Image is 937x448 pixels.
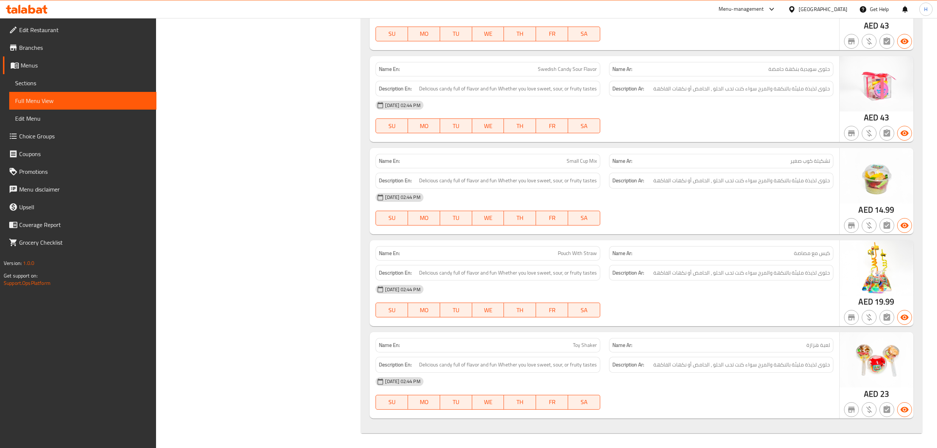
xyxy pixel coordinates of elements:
button: Purchased item [862,34,877,49]
button: Available [897,218,912,233]
span: TU [443,28,469,39]
a: Coverage Report [3,216,156,234]
strong: Name Ar: [612,157,632,165]
button: TH [504,118,536,133]
span: WE [475,397,501,407]
button: SA [568,395,600,410]
a: Coupons [3,145,156,163]
span: SU [379,305,405,316]
span: WE [475,305,501,316]
button: Purchased item [862,126,877,141]
button: TH [504,27,536,41]
span: Toy Shaker [573,341,597,349]
strong: Name Ar: [612,249,632,257]
span: SU [379,28,405,39]
span: كيس مع مصاصة [794,249,830,257]
button: FR [536,27,568,41]
a: Upsell [3,198,156,216]
span: Delicious candy full of flavor and fun Whether you love sweet, sour, or fruity tastes [419,84,597,93]
button: TU [440,303,472,317]
span: Coverage Report [19,220,151,229]
span: SA [571,397,597,407]
button: FR [536,303,568,317]
span: TH [507,28,533,39]
span: Pouch With Straw [558,249,597,257]
span: FR [539,121,565,131]
span: SA [571,28,597,39]
a: Branches [3,39,156,56]
button: WE [472,27,504,41]
span: MO [411,397,437,407]
strong: Name En: [379,249,400,257]
a: Choice Groups [3,127,156,145]
button: Purchased item [862,218,877,233]
button: SU [376,211,408,225]
span: Grocery Checklist [19,238,151,247]
button: SU [376,118,408,133]
span: Delicious candy full of flavor and fun Whether you love sweet, sour, or fruity tastes [419,268,597,278]
span: TU [443,397,469,407]
strong: Description En: [379,176,412,185]
strong: Description En: [379,268,412,278]
span: MO [411,305,437,316]
span: MO [411,28,437,39]
img: pouch_with_straw638949268828782631.jpg [840,240,913,296]
button: FR [536,118,568,133]
span: 1.0.0 [23,258,34,268]
button: MO [408,27,440,41]
button: Not has choices [879,218,894,233]
button: FR [536,211,568,225]
button: MO [408,303,440,317]
img: sweedish_candy_sour_flavo638949268645733183.jpg [840,56,913,111]
button: WE [472,118,504,133]
button: TU [440,118,472,133]
button: SA [568,303,600,317]
span: حلوى لذيذة مليئة بالنكهة والمرح سواء كنت تحب الحلو , الحامض أو نكهات الفاكهة [653,176,830,185]
img: toy_shaker638949268802446625.jpg [840,332,913,387]
span: MO [411,121,437,131]
span: لعبة هزازة [806,341,830,349]
span: FR [539,213,565,223]
div: Menu-management [719,5,764,14]
span: MO [411,213,437,223]
span: حلوى لذيذة مليئة بالنكهة والمرح سواء كنت تحب الحلو , الحامض أو نكهات الفاكهة [653,268,830,278]
strong: Description Ar: [612,176,644,185]
strong: Name En: [379,341,400,349]
a: Sections [9,74,156,92]
button: TH [504,303,536,317]
button: MO [408,395,440,410]
span: SA [571,213,597,223]
button: Available [897,310,912,325]
button: Available [897,402,912,417]
button: Purchased item [862,402,877,417]
strong: Name En: [379,65,400,73]
a: Promotions [3,163,156,180]
button: Not branch specific item [844,34,859,49]
button: FR [536,395,568,410]
span: حلوى لذيذة مليئة بالنكهة والمرح سواء كنت تحب الحلو , الحامض أو نكهات الفاكهة [653,84,830,93]
button: SA [568,211,600,225]
button: WE [472,303,504,317]
button: TH [504,395,536,410]
span: حلوى سويدية بنكهة حامضة [768,65,830,73]
button: Not branch specific item [844,310,859,325]
span: SU [379,397,405,407]
span: Edit Restaurant [19,25,151,34]
button: MO [408,118,440,133]
span: 43 [880,110,889,125]
span: Branches [19,43,151,52]
span: AED [864,18,878,33]
button: Not has choices [879,402,894,417]
a: Edit Menu [9,110,156,127]
button: Not branch specific item [844,218,859,233]
span: WE [475,121,501,131]
span: Delicious candy full of flavor and fun Whether you love sweet, sour, or fruity tastes [419,176,597,185]
span: Choice Groups [19,132,151,141]
span: SU [379,213,405,223]
button: Purchased item [862,310,877,325]
button: SA [568,118,600,133]
button: Not has choices [879,126,894,141]
strong: Description En: [379,360,412,369]
span: SA [571,305,597,316]
span: Promotions [19,167,151,176]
